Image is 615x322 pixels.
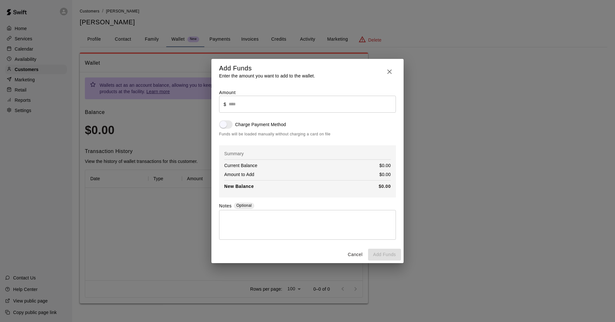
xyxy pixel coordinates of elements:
[219,203,232,210] label: Notes
[219,64,315,73] h5: Add Funds
[379,183,391,190] p: $0.00
[224,101,226,108] p: $
[219,131,396,138] span: Funds will be loaded manually without charging a card on file
[219,73,315,79] p: Enter the amount you want to add to the wallet.
[219,90,236,95] label: Amount
[345,249,365,261] button: Cancel
[224,183,254,190] p: New Balance
[379,162,391,169] p: $0.00
[224,171,254,178] p: Amount to Add
[224,162,257,169] p: Current Balance
[224,150,391,157] p: Summary
[379,171,391,178] p: $0.00
[236,203,252,208] span: Optional
[235,121,286,128] p: Charge Payment Method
